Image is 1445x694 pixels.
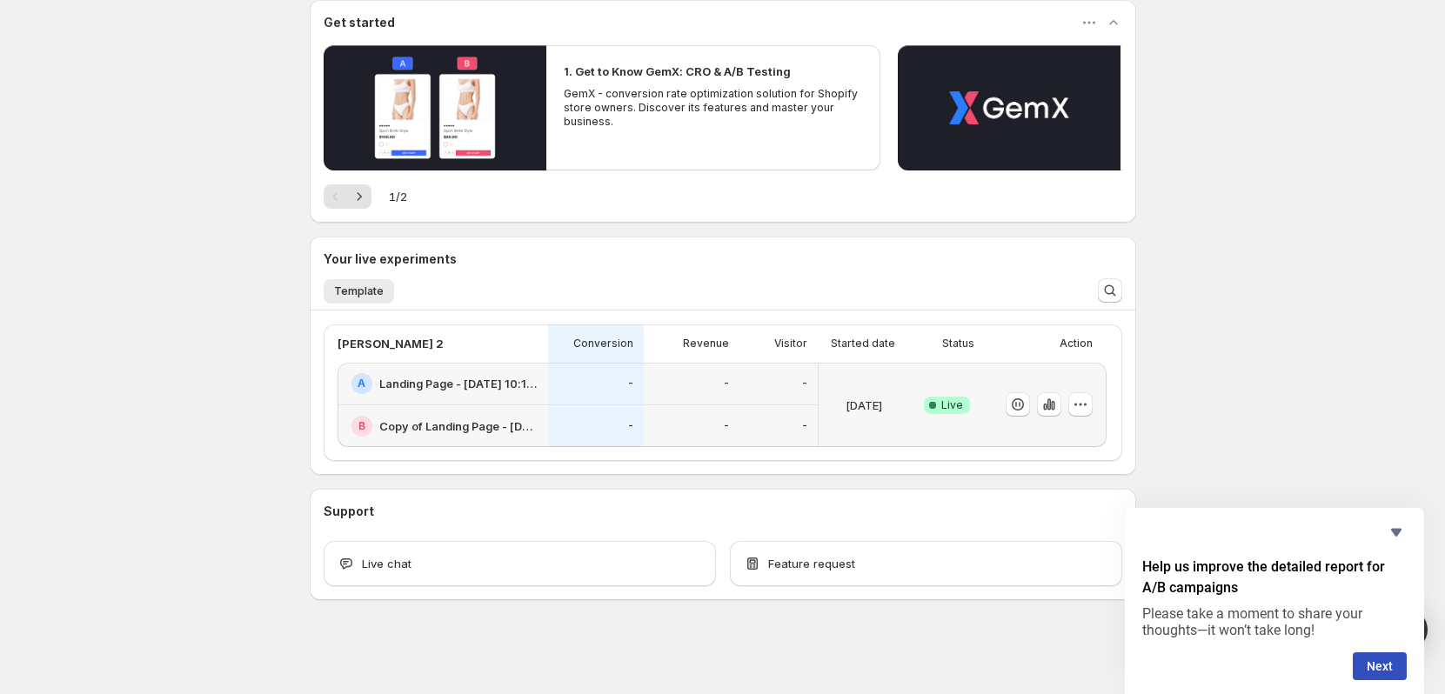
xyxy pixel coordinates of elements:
p: Please take a moment to share your thoughts—it won’t take long! [1142,605,1407,638]
p: Status [942,337,974,350]
h2: A [358,377,365,390]
p: - [802,419,807,433]
button: Play video [324,45,546,170]
p: GemX - conversion rate optimization solution for Shopify store owners. Discover its features and ... [564,87,863,129]
span: Live chat [362,555,411,572]
p: [DATE] [846,397,882,414]
span: Live [941,398,963,412]
h2: Copy of Landing Page - [DATE] 10:17:43 [379,417,538,435]
button: Search and filter results [1098,278,1122,303]
p: - [724,419,729,433]
p: Visitor [774,337,807,350]
p: Conversion [573,337,633,350]
h2: Help us improve the detailed report for A/B campaigns [1142,557,1407,598]
button: Hide survey [1386,522,1407,543]
button: Next [347,184,371,209]
h3: Get started [324,14,395,31]
nav: Pagination [324,184,371,209]
span: Feature request [768,555,855,572]
p: Started date [831,337,895,350]
h2: Landing Page - [DATE] 10:17:43 [379,375,538,392]
h2: B [358,419,365,433]
div: Help us improve the detailed report for A/B campaigns [1142,522,1407,680]
h3: Support [324,503,374,520]
p: - [802,377,807,390]
span: 1 / 2 [389,188,407,205]
p: - [628,377,633,390]
p: Revenue [683,337,729,350]
p: - [724,377,729,390]
p: [PERSON_NAME] 2 [338,335,444,352]
h3: Your live experiments [324,250,457,268]
span: Template [334,284,384,298]
h2: 1. Get to Know GemX: CRO & A/B Testing [564,63,791,80]
button: Play video [898,45,1121,170]
p: Action [1060,337,1093,350]
p: - [628,419,633,433]
button: Next question [1353,652,1407,680]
